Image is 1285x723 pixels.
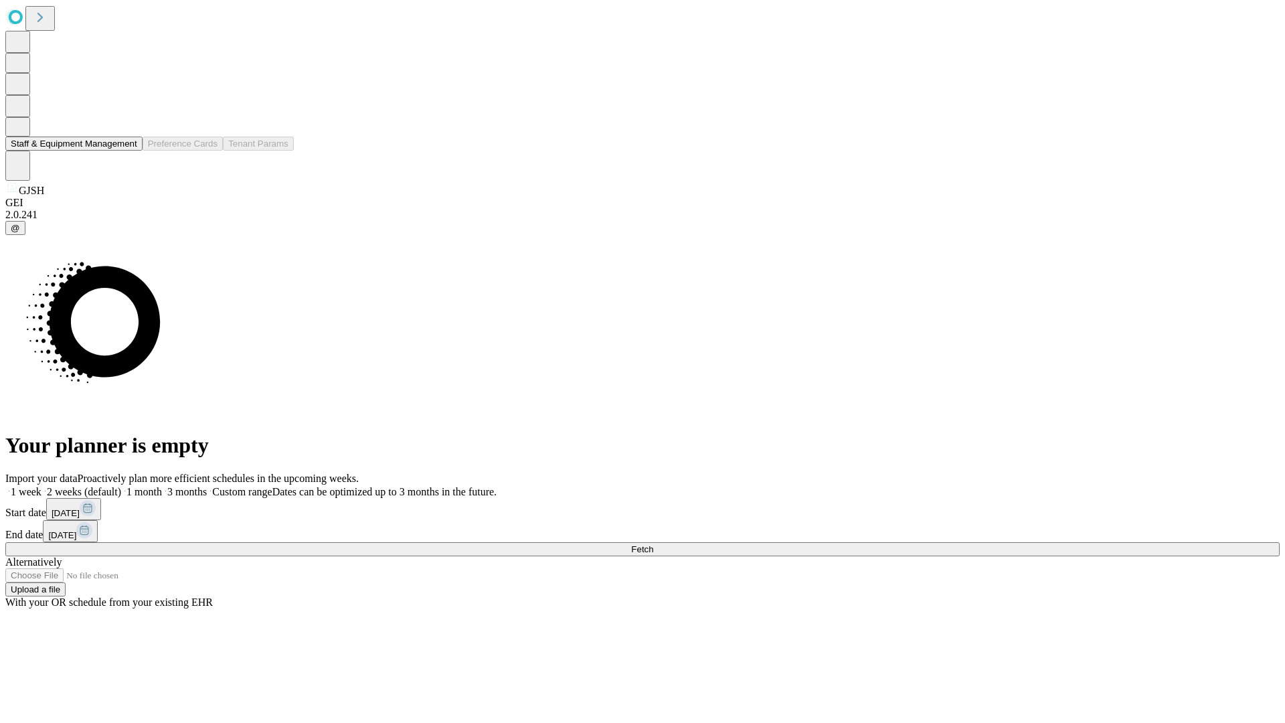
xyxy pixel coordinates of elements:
span: Dates can be optimized up to 3 months in the future. [272,486,497,497]
div: Start date [5,498,1280,520]
button: @ [5,221,25,235]
button: Tenant Params [223,137,294,151]
div: End date [5,520,1280,542]
span: With your OR schedule from your existing EHR [5,596,213,608]
button: Staff & Equipment Management [5,137,143,151]
button: Upload a file [5,582,66,596]
span: Alternatively [5,556,62,568]
button: [DATE] [43,520,98,542]
div: 2.0.241 [5,209,1280,221]
span: Import your data [5,473,78,484]
span: 3 months [167,486,207,497]
span: GJSH [19,185,44,196]
span: Fetch [631,544,653,554]
span: 2 weeks (default) [47,486,121,497]
span: [DATE] [52,508,80,518]
span: 1 week [11,486,41,497]
h1: Your planner is empty [5,433,1280,458]
span: @ [11,223,20,233]
button: Preference Cards [143,137,223,151]
span: 1 month [126,486,162,497]
button: [DATE] [46,498,101,520]
span: Custom range [212,486,272,497]
span: [DATE] [48,530,76,540]
button: Fetch [5,542,1280,556]
div: GEI [5,197,1280,209]
span: Proactively plan more efficient schedules in the upcoming weeks. [78,473,359,484]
